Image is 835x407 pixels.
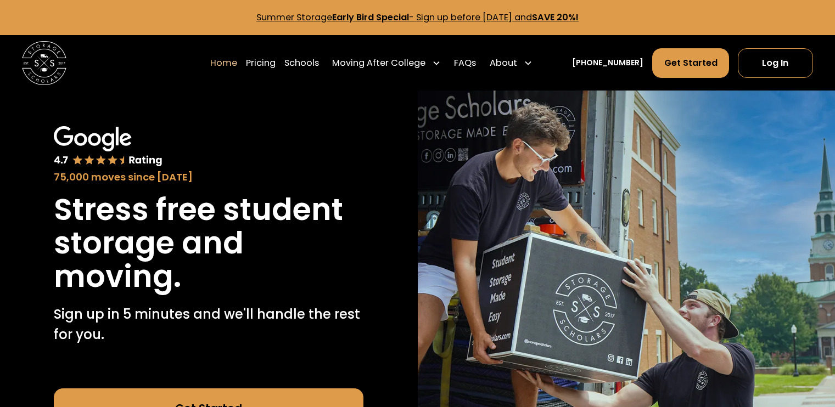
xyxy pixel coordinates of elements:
a: Summer StorageEarly Bird Special- Sign up before [DATE] andSAVE 20%! [256,11,579,24]
img: Google 4.7 star rating [54,126,162,168]
div: 75,000 moves since [DATE] [54,169,363,184]
a: Pricing [246,48,276,78]
a: [PHONE_NUMBER] [572,57,643,69]
div: About [485,48,537,78]
div: About [490,56,517,70]
a: Get Started [652,48,728,78]
a: FAQs [454,48,476,78]
strong: SAVE 20%! [532,11,579,24]
div: Moving After College [328,48,445,78]
a: Schools [284,48,319,78]
a: Home [210,48,237,78]
h1: Stress free student storage and moving. [54,193,363,293]
p: Sign up in 5 minutes and we'll handle the rest for you. [54,304,363,344]
strong: Early Bird Special [332,11,409,24]
div: Moving After College [332,56,425,70]
a: Log In [738,48,813,78]
img: Storage Scholars main logo [22,41,66,86]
